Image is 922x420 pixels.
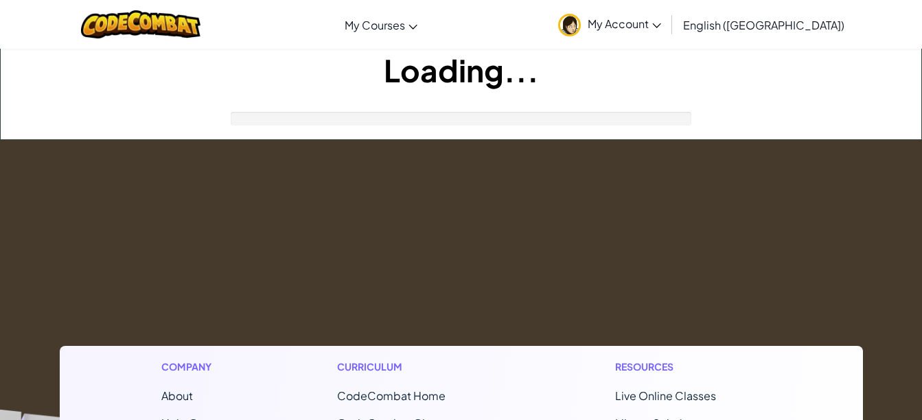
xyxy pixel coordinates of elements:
[558,14,581,36] img: avatar
[337,360,503,374] h1: Curriculum
[161,388,193,403] a: About
[676,6,851,43] a: English ([GEOGRAPHIC_DATA])
[588,16,661,31] span: My Account
[81,10,201,38] img: CodeCombat logo
[338,6,424,43] a: My Courses
[551,3,668,46] a: My Account
[161,360,225,374] h1: Company
[683,18,844,32] span: English ([GEOGRAPHIC_DATA])
[337,388,446,403] span: CodeCombat Home
[345,18,405,32] span: My Courses
[615,360,761,374] h1: Resources
[615,388,716,403] a: Live Online Classes
[1,49,921,91] h1: Loading...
